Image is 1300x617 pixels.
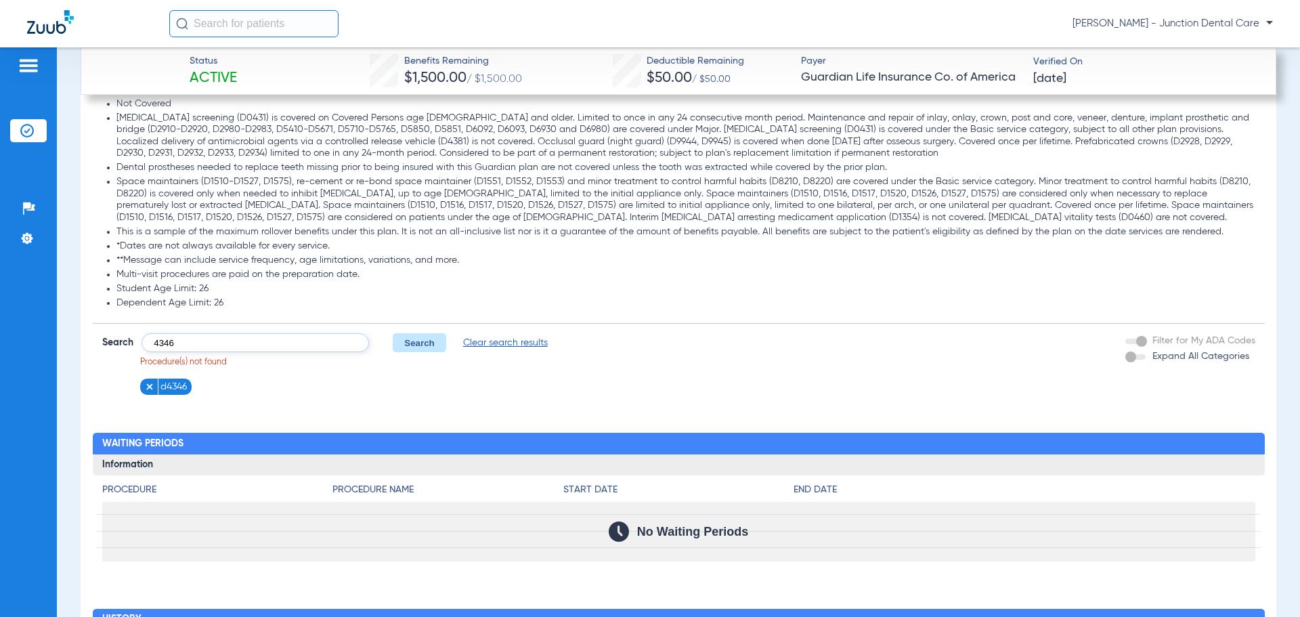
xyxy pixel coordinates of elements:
[692,75,731,84] span: / $50.00
[794,483,1255,502] app-breakdown-title: End Date
[563,483,794,502] app-breakdown-title: Start Date
[116,98,1255,110] li: Not Covered
[93,433,1265,454] h2: Waiting Periods
[637,525,748,538] span: No Waiting Periods
[563,483,794,497] h4: Start Date
[332,483,563,497] h4: Procedure Name
[116,255,1255,267] li: **Message can include service frequency, age limitations, variations, and more.
[609,522,629,542] img: Calendar
[647,71,692,85] span: $50.00
[116,269,1255,281] li: Multi-visit procedures are paid on the preparation date.
[102,483,333,502] app-breakdown-title: Procedure
[116,162,1255,174] li: Dental prostheses needed to replace teeth missing prior to being insured with this Guardian plan ...
[1150,334,1255,348] label: Filter for My ADA Codes
[93,454,1265,476] h3: Information
[647,54,744,68] span: Deductible Remaining
[190,54,237,68] span: Status
[1033,70,1066,87] span: [DATE]
[116,112,1255,160] li: [MEDICAL_DATA] screening (D0431) is covered on Covered Persons age [DEMOGRAPHIC_DATA] and older. ...
[801,69,1022,86] span: Guardian Life Insurance Co. of America
[102,336,133,349] span: Search
[116,297,1255,310] li: Dependent Age Limit: 26
[27,10,74,34] img: Zuub Logo
[1072,17,1273,30] span: [PERSON_NAME] - Junction Dental Care
[169,10,339,37] input: Search for patients
[116,226,1255,238] li: This is a sample of the maximum rollover benefits under this plan. It is not an all-inclusive lis...
[393,333,446,352] button: Search
[140,357,548,369] p: Procedure(s) not found
[332,483,563,502] app-breakdown-title: Procedure Name
[116,176,1255,224] li: Space maintainers (D1510-D1527, D1575), re-cement or re-bond space maintainer (D1551, D1552, D155...
[142,333,369,352] input: Search by ADA code or keyword…
[116,283,1255,295] li: Student Age Limit: 26
[404,71,467,85] span: $1,500.00
[160,380,187,393] span: d4346
[190,69,237,88] span: Active
[1152,352,1249,361] span: Expand All Categories
[463,336,548,349] span: Clear search results
[116,240,1255,253] li: *Dates are not always available for every service.
[18,58,39,74] img: hamburger-icon
[145,382,154,391] img: x.svg
[1033,55,1254,69] span: Verified On
[801,54,1022,68] span: Payer
[467,74,522,85] span: / $1,500.00
[102,483,333,497] h4: Procedure
[176,18,188,30] img: Search Icon
[794,483,1255,497] h4: End Date
[404,54,522,68] span: Benefits Remaining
